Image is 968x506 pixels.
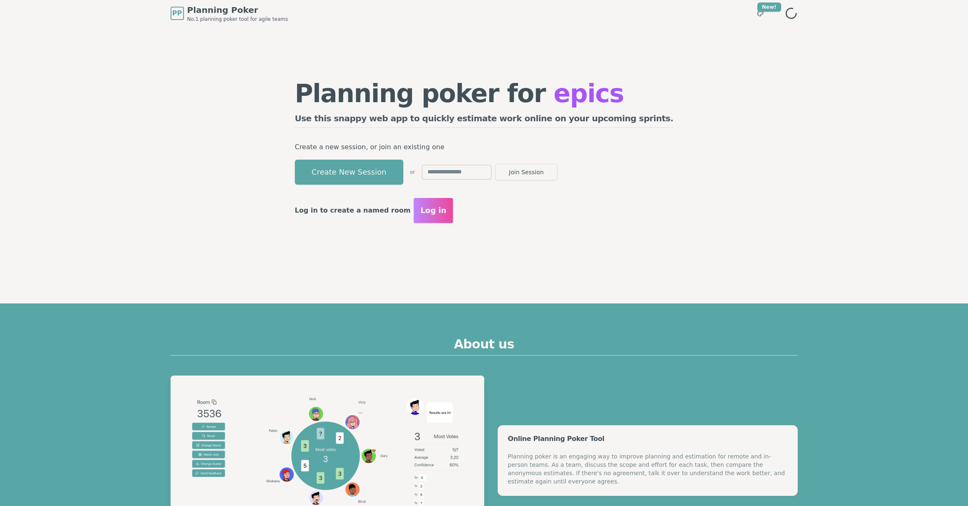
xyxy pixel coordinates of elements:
[295,160,403,185] button: Create New Session
[295,113,674,128] h2: Use this snappy web app to quickly estimate work online on your upcoming sprints.
[757,3,781,12] div: New!
[295,141,674,153] p: Create a new session, or join an existing one
[414,198,453,223] button: Log in
[295,81,674,106] h1: Planning poker for
[295,205,411,216] p: Log in to create a named room
[410,169,415,175] span: or
[187,4,288,16] span: Planning Poker
[508,436,787,442] div: Online Planning Poker Tool
[172,8,182,18] span: PP
[171,4,288,23] a: PPPlanning PokerNo.1 planning poker tool for agile teams
[187,16,288,23] span: No.1 planning poker tool for agile teams
[420,205,446,216] span: Log in
[508,452,787,486] div: Planning poker is an engaging way to improve planning and estimation for remote and in-person tea...
[753,6,768,21] button: New!
[171,337,798,356] h2: About us
[553,79,624,108] span: epics
[495,164,558,180] button: Join Session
